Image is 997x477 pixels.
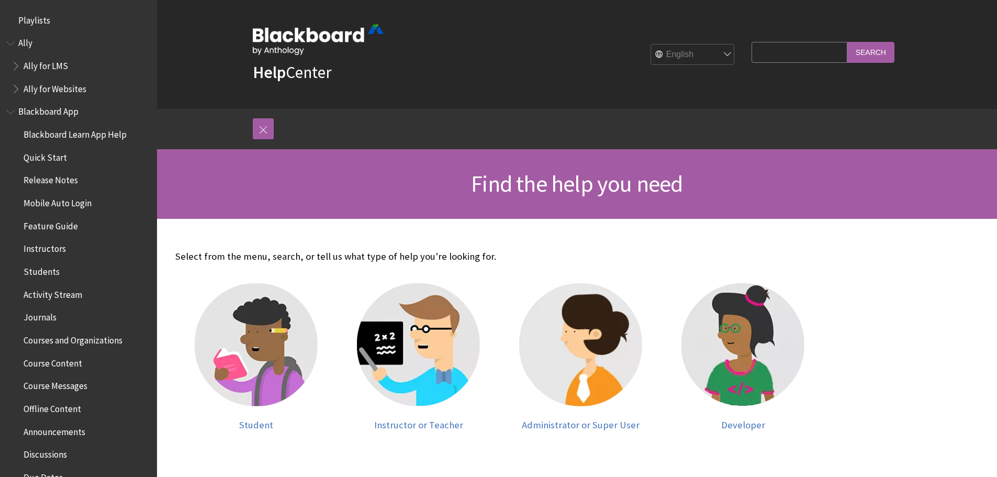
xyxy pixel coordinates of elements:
[24,423,85,437] span: Announcements
[253,62,286,83] strong: Help
[24,354,82,369] span: Course Content
[6,35,151,98] nav: Book outline for Anthology Ally Help
[18,35,32,49] span: Ally
[195,283,318,406] img: Student
[239,419,273,431] span: Student
[24,309,57,323] span: Journals
[24,172,78,186] span: Release Notes
[18,103,79,117] span: Blackboard App
[24,217,78,231] span: Feature Guide
[6,12,151,29] nav: Book outline for Playlists
[348,283,489,430] a: Instructor Instructor or Teacher
[186,283,327,430] a: Student Student
[24,286,82,300] span: Activity Stream
[18,12,50,26] span: Playlists
[522,419,640,431] span: Administrator or Super User
[24,400,81,414] span: Offline Content
[24,263,60,277] span: Students
[24,378,87,392] span: Course Messages
[24,57,68,71] span: Ally for LMS
[510,283,652,430] a: Administrator Administrator or Super User
[253,62,331,83] a: HelpCenter
[519,283,642,406] img: Administrator
[24,446,67,460] span: Discussions
[651,45,735,65] select: Site Language Selector
[175,250,824,263] p: Select from the menu, search, or tell us what type of help you're looking for.
[673,283,814,430] a: Developer
[24,149,67,163] span: Quick Start
[374,419,463,431] span: Instructor or Teacher
[24,194,92,208] span: Mobile Auto Login
[24,126,127,140] span: Blackboard Learn App Help
[24,80,86,94] span: Ally for Websites
[24,240,66,254] span: Instructors
[24,331,122,346] span: Courses and Organizations
[357,283,480,406] img: Instructor
[253,25,384,55] img: Blackboard by Anthology
[847,42,894,62] input: Search
[721,419,765,431] span: Developer
[471,169,682,198] span: Find the help you need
